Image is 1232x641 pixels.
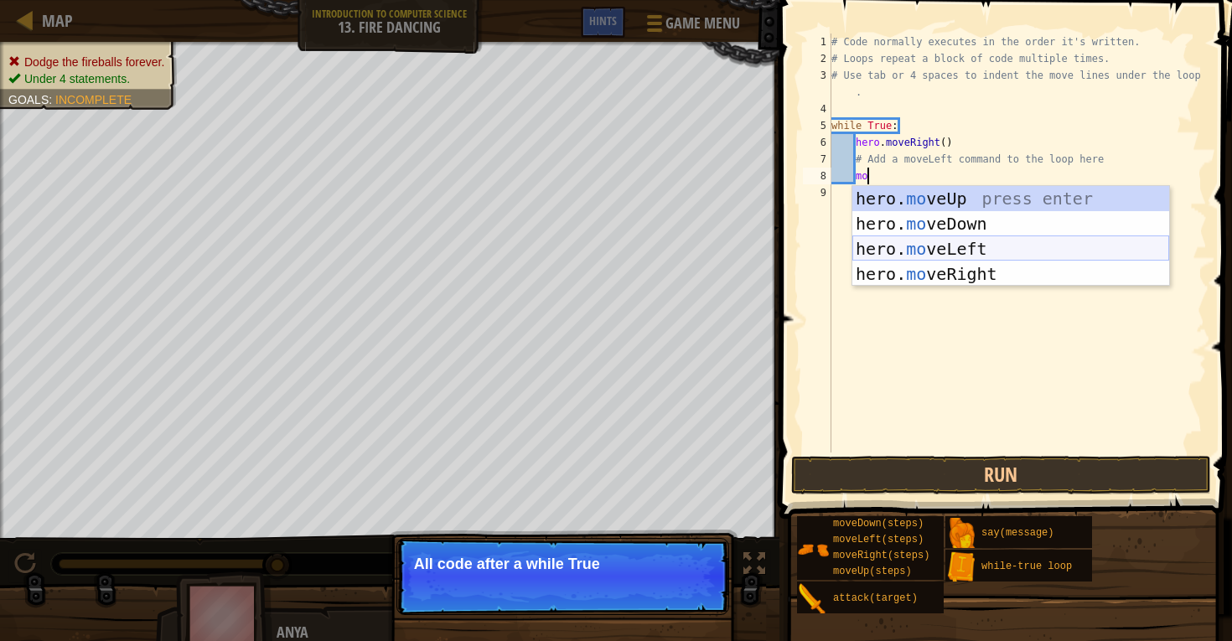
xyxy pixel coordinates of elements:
div: 7 [803,151,831,168]
span: Under 4 statements. [24,72,130,85]
div: 6 [803,134,831,151]
span: Map [42,9,73,32]
span: Goals [8,93,49,106]
span: Hints [589,13,617,28]
div: 3 [803,67,831,101]
div: 9 [803,184,831,201]
li: Dodge the fireballs forever. [8,54,164,70]
span: moveRight(steps) [833,550,929,561]
div: 5 [803,117,831,134]
span: Incomplete [55,93,132,106]
span: attack(target) [833,592,918,604]
span: moveUp(steps) [833,566,912,577]
div: 2 [803,50,831,67]
p: All code after a while True [414,556,712,572]
span: moveDown(steps) [833,518,924,530]
img: portrait.png [797,583,829,615]
span: say(message) [981,527,1053,539]
span: : [49,93,55,106]
a: Map [34,9,73,32]
span: while-true loop [981,561,1072,572]
button: Run [791,456,1211,494]
li: Under 4 statements. [8,70,164,87]
span: moveLeft(steps) [833,534,924,545]
span: Game Menu [665,13,740,34]
div: 8 [803,168,831,184]
button: Game Menu [634,7,750,46]
img: portrait.png [797,534,829,566]
span: Dodge the fireballs forever. [24,55,164,69]
img: portrait.png [945,518,977,550]
img: portrait.png [945,551,977,583]
div: 4 [803,101,831,117]
div: 1 [803,34,831,50]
